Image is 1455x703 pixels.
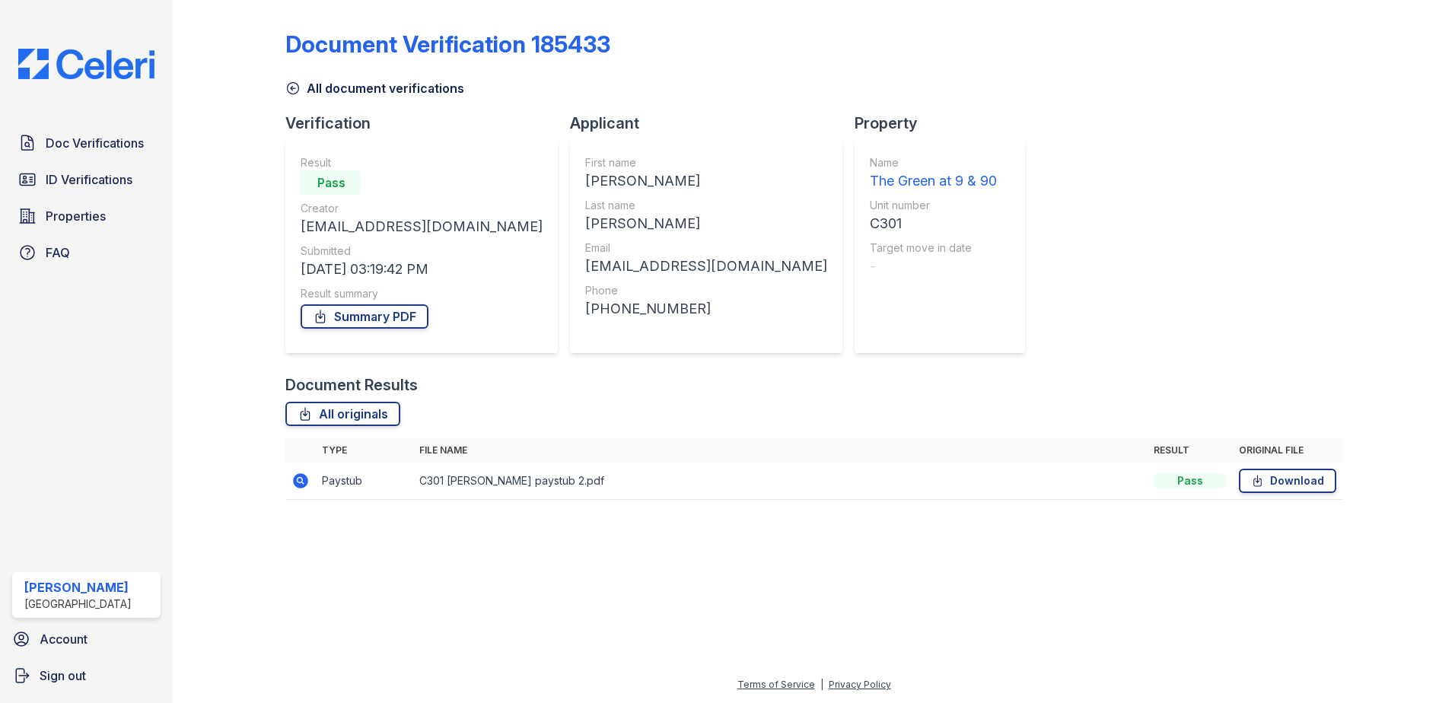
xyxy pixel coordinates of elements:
[301,155,543,170] div: Result
[6,624,167,654] a: Account
[1148,438,1233,463] th: Result
[301,170,361,195] div: Pass
[12,164,161,195] a: ID Verifications
[285,402,400,426] a: All originals
[46,134,144,152] span: Doc Verifications
[1239,469,1336,493] a: Download
[316,463,413,500] td: Paystub
[6,49,167,79] img: CE_Logo_Blue-a8612792a0a2168367f1c8372b55b34899dd931a85d93a1a3d3e32e68fde9ad4.png
[24,596,132,612] div: [GEOGRAPHIC_DATA]
[285,79,464,97] a: All document verifications
[1233,438,1342,463] th: Original file
[570,113,855,134] div: Applicant
[285,30,610,58] div: Document Verification 185433
[12,201,161,231] a: Properties
[585,155,827,170] div: First name
[301,243,543,259] div: Submitted
[585,170,827,192] div: [PERSON_NAME]
[1154,473,1227,488] div: Pass
[820,679,823,690] div: |
[12,128,161,158] a: Doc Verifications
[870,198,997,213] div: Unit number
[870,155,997,192] a: Name The Green at 9 & 90
[737,679,815,690] a: Terms of Service
[1391,642,1440,688] iframe: chat widget
[870,213,997,234] div: C301
[301,201,543,216] div: Creator
[285,113,570,134] div: Verification
[413,463,1148,500] td: C301 [PERSON_NAME] paystub 2.pdf
[855,113,1037,134] div: Property
[46,170,132,189] span: ID Verifications
[40,666,86,685] span: Sign out
[585,198,827,213] div: Last name
[829,679,891,690] a: Privacy Policy
[301,259,543,280] div: [DATE] 03:19:42 PM
[301,216,543,237] div: [EMAIL_ADDRESS][DOMAIN_NAME]
[301,304,428,329] a: Summary PDF
[585,256,827,277] div: [EMAIL_ADDRESS][DOMAIN_NAME]
[413,438,1148,463] th: File name
[6,660,167,691] a: Sign out
[870,256,997,277] div: -
[46,243,70,262] span: FAQ
[870,170,997,192] div: The Green at 9 & 90
[285,374,418,396] div: Document Results
[316,438,413,463] th: Type
[585,213,827,234] div: [PERSON_NAME]
[585,283,827,298] div: Phone
[585,240,827,256] div: Email
[301,286,543,301] div: Result summary
[40,630,88,648] span: Account
[24,578,132,596] div: [PERSON_NAME]
[870,240,997,256] div: Target move in date
[585,298,827,320] div: [PHONE_NUMBER]
[870,155,997,170] div: Name
[12,237,161,268] a: FAQ
[46,207,106,225] span: Properties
